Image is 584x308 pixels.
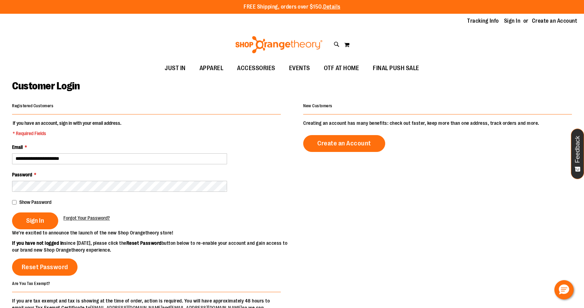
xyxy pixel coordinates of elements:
a: Create an Account [303,135,385,152]
span: EVENTS [289,60,310,76]
span: Feedback [574,136,581,163]
span: Sign In [26,217,44,224]
a: OTF AT HOME [317,60,366,76]
strong: New Customers [303,103,332,108]
p: FREE Shipping, orders over $150. [244,3,340,11]
a: Details [323,4,340,10]
span: OTF AT HOME [324,60,359,76]
span: Customer Login [12,80,80,92]
p: Creating an account has many benefits: check out faster, keep more than one address, track orders... [303,120,572,126]
a: Tracking Info [467,17,499,25]
span: * Required Fields [13,130,121,137]
strong: Registered Customers [12,103,53,108]
a: FINAL PUSH SALE [366,60,426,76]
span: Email [12,144,23,150]
a: Reset Password [12,258,78,276]
a: Sign In [504,17,521,25]
img: Shop Orangetheory [234,36,324,53]
a: ACCESSORIES [230,60,282,76]
span: ACCESSORIES [237,60,275,76]
span: FINAL PUSH SALE [373,60,419,76]
button: Sign In [12,212,58,229]
span: APPAREL [199,60,224,76]
a: EVENTS [282,60,317,76]
span: Password [12,172,32,177]
legend: If you have an account, sign in with your email address. [12,120,122,137]
a: JUST IN [158,60,193,76]
p: since [DATE], please click the button below to re-enable your account and gain access to our bran... [12,240,292,253]
a: Create an Account [532,17,577,25]
strong: If you have not logged in [12,240,64,246]
p: We’re excited to announce the launch of the new Shop Orangetheory store! [12,229,292,236]
span: JUST IN [165,60,186,76]
a: APPAREL [193,60,230,76]
span: Forgot Your Password? [63,215,110,221]
button: Hello, have a question? Let’s chat. [554,280,574,299]
span: Reset Password [22,263,68,271]
span: Create an Account [317,140,371,147]
a: Forgot Your Password? [63,214,110,221]
button: Feedback - Show survey [571,129,584,179]
strong: Reset Password [126,240,162,246]
span: Show Password [19,199,51,205]
strong: Are You Tax Exempt? [12,281,50,286]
